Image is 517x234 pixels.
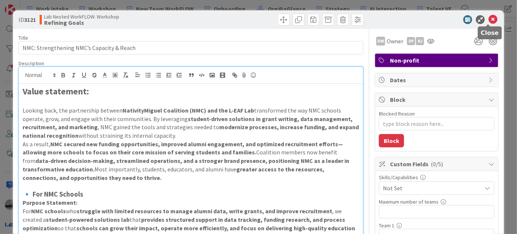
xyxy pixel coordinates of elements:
label: Blocked Reason [379,110,415,117]
p: As a result, Coalition members now benefit from Most importantly, students, educators, and alumni... [23,140,359,182]
button: Block [379,134,404,147]
strong: NMC secured new funding opportunities, improved alumni engagement, and optimized recruitment effo... [23,140,343,156]
span: Lab Nested WorkFLOW: Workshop [44,14,119,20]
span: Description [19,60,44,67]
div: DW [376,37,385,46]
span: Owner [387,37,403,46]
b: Refining Goals [44,20,119,26]
strong: NativityMiguel Coalition (NMC) and the L-EAF Lab [123,107,254,114]
h5: Close [481,29,499,36]
span: ID [19,15,36,24]
strong: data-driven decision-making, streamlined operations, and a stronger brand presence, positioning N... [23,157,350,173]
strong: provides structured support in data tracking, funding research, and process optimization [23,216,346,232]
div: Skills/Capabilities [379,175,494,180]
strong: struggle with limited resources to manage alumni data, write grants, and improve recruitment [77,207,332,215]
b: 3121 [24,16,36,23]
label: Maximum number of teams [379,198,438,205]
span: Non-profit [390,56,485,65]
strong: student-driven solutions in grant writing, data management, recruitment, and marketing [23,115,354,131]
strong: student-powered solutions lab [46,216,130,223]
div: DP [407,37,415,45]
p: Looking back, the partnership between transformed the way NMC schools operate, grow, and engage w... [23,106,359,140]
strong: greater access to the resources, connections, and opportunities they need to thrive. [23,166,326,181]
strong: NMC schools [31,207,66,215]
label: Team 1 [379,222,394,229]
span: Not Set [383,184,481,193]
span: Custom Fields [390,160,485,168]
input: type card name here... [19,41,363,54]
strong: 🔹 For NMC Schools [23,190,83,198]
strong: modernize processes, increase funding, and expand national recognition [23,123,360,139]
span: Block [390,95,485,104]
div: RJ [416,37,424,45]
span: ( 0/5 ) [431,160,443,168]
strong: Purpose Statement: [23,199,77,206]
strong: Value statement: [23,86,89,97]
span: Dates [390,76,485,84]
label: Title [19,34,28,41]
